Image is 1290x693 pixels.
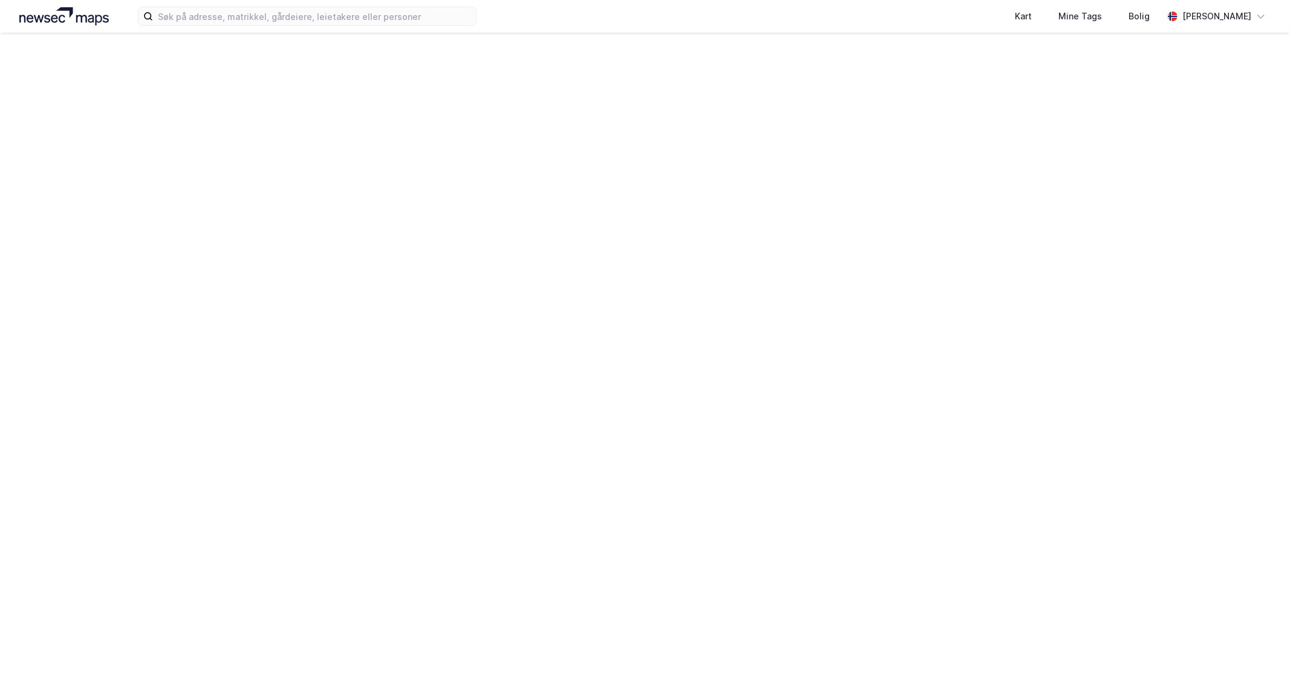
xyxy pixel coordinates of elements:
div: [PERSON_NAME] [1182,9,1251,24]
iframe: Chat Widget [1230,635,1290,693]
div: Kontrollprogram for chat [1230,635,1290,693]
div: Mine Tags [1058,9,1102,24]
input: Søk på adresse, matrikkel, gårdeiere, leietakere eller personer [153,7,476,25]
img: logo.a4113a55bc3d86da70a041830d287a7e.svg [19,7,109,25]
div: Kart [1015,9,1032,24]
div: Bolig [1129,9,1150,24]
